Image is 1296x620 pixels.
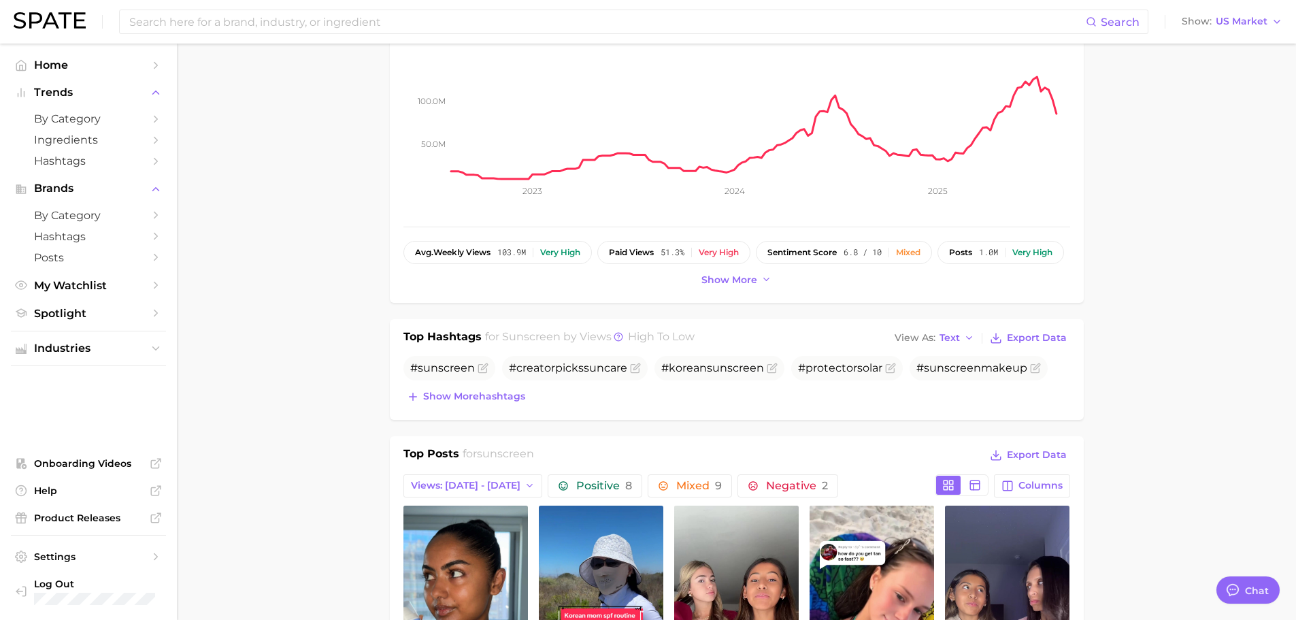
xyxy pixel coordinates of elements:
h1: Top Hashtags [403,329,482,348]
button: Columns [994,474,1069,497]
a: by Category [11,108,166,129]
span: Search [1101,16,1140,29]
span: Show more [701,274,757,286]
span: by Category [34,209,143,222]
button: Brands [11,178,166,199]
span: #creatorpickssuncare [509,361,627,374]
span: Negative [766,480,828,491]
span: Brands [34,182,143,195]
a: Hashtags [11,150,166,172]
button: Flag as miscategorized or irrelevant [1030,363,1041,374]
a: Ingredients [11,129,166,150]
a: Posts [11,247,166,268]
span: by Category [34,112,143,125]
tspan: 100.0m [418,95,446,105]
span: 103.9m [497,248,526,257]
h2: for [463,446,534,466]
button: Trends [11,82,166,103]
span: Hashtags [34,154,143,167]
span: Posts [34,251,143,264]
span: Help [34,485,143,497]
span: My Watchlist [34,279,143,292]
span: Columns [1018,480,1063,491]
input: Search here for a brand, industry, or ingredient [128,10,1086,33]
div: Very high [699,248,739,257]
span: weekly views [415,248,491,257]
span: Spotlight [34,307,143,320]
span: US Market [1216,18,1267,25]
span: sunscreen [707,361,764,374]
span: Onboarding Videos [34,457,143,470]
a: by Category [11,205,166,226]
tspan: 50.0m [421,139,446,149]
span: Home [34,59,143,71]
a: Settings [11,546,166,567]
span: Product Releases [34,512,143,524]
span: high to low [628,330,695,343]
a: Spotlight [11,303,166,324]
a: Help [11,480,166,501]
span: Show more hashtags [423,391,525,402]
button: Flag as miscategorized or irrelevant [630,363,641,374]
button: posts1.0mVery high [937,241,1064,264]
span: 51.3% [661,248,684,257]
a: Log out. Currently logged in with e-mail jpascucci@yellowwoodpartners.com. [11,574,166,609]
span: View As [895,334,935,342]
span: sunscreen [418,361,475,374]
span: # [410,361,475,374]
div: Very high [540,248,580,257]
button: ShowUS Market [1178,13,1286,31]
span: sunscreen [924,361,981,374]
span: paid views [609,248,654,257]
span: 6.8 / 10 [844,248,882,257]
span: Show [1182,18,1212,25]
a: My Watchlist [11,275,166,296]
span: # makeup [916,361,1027,374]
a: Onboarding Videos [11,453,166,474]
span: Industries [34,342,143,355]
button: Show more [698,271,776,289]
img: SPATE [14,12,86,29]
button: Export Data [986,446,1069,465]
span: Export Data [1007,449,1067,461]
button: View AsText [891,329,978,347]
button: Show morehashtags [403,387,529,406]
tspan: 2023 [522,186,542,196]
h1: Top Posts [403,446,459,466]
button: avg.weekly views103.9mVery high [403,241,592,264]
span: posts [949,248,972,257]
span: Positive [576,480,632,491]
span: #korean [661,361,764,374]
span: Hashtags [34,230,143,243]
button: Industries [11,338,166,359]
div: Mixed [896,248,920,257]
span: 8 [625,479,632,492]
h2: for by Views [485,329,695,348]
span: Mixed [676,480,722,491]
span: 1.0m [979,248,998,257]
span: Export Data [1007,332,1067,344]
span: 2 [822,479,828,492]
span: #protectorsolar [798,361,882,374]
button: Export Data [986,329,1069,348]
button: Flag as miscategorized or irrelevant [885,363,896,374]
span: sunscreen [502,330,561,343]
a: Product Releases [11,508,166,528]
span: Ingredients [34,133,143,146]
abbr: average [415,247,433,257]
span: 9 [715,479,722,492]
button: sentiment score6.8 / 10Mixed [756,241,932,264]
a: Hashtags [11,226,166,247]
button: Flag as miscategorized or irrelevant [478,363,488,374]
div: Very high [1012,248,1052,257]
span: sunscreen [477,447,534,460]
span: Log Out [34,578,208,590]
span: Text [940,334,960,342]
tspan: 2024 [725,186,745,196]
span: sentiment score [767,248,837,257]
span: Trends [34,86,143,99]
span: Views: [DATE] - [DATE] [411,480,520,491]
span: Settings [34,551,143,563]
button: Flag as miscategorized or irrelevant [767,363,778,374]
button: Views: [DATE] - [DATE] [403,474,543,497]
